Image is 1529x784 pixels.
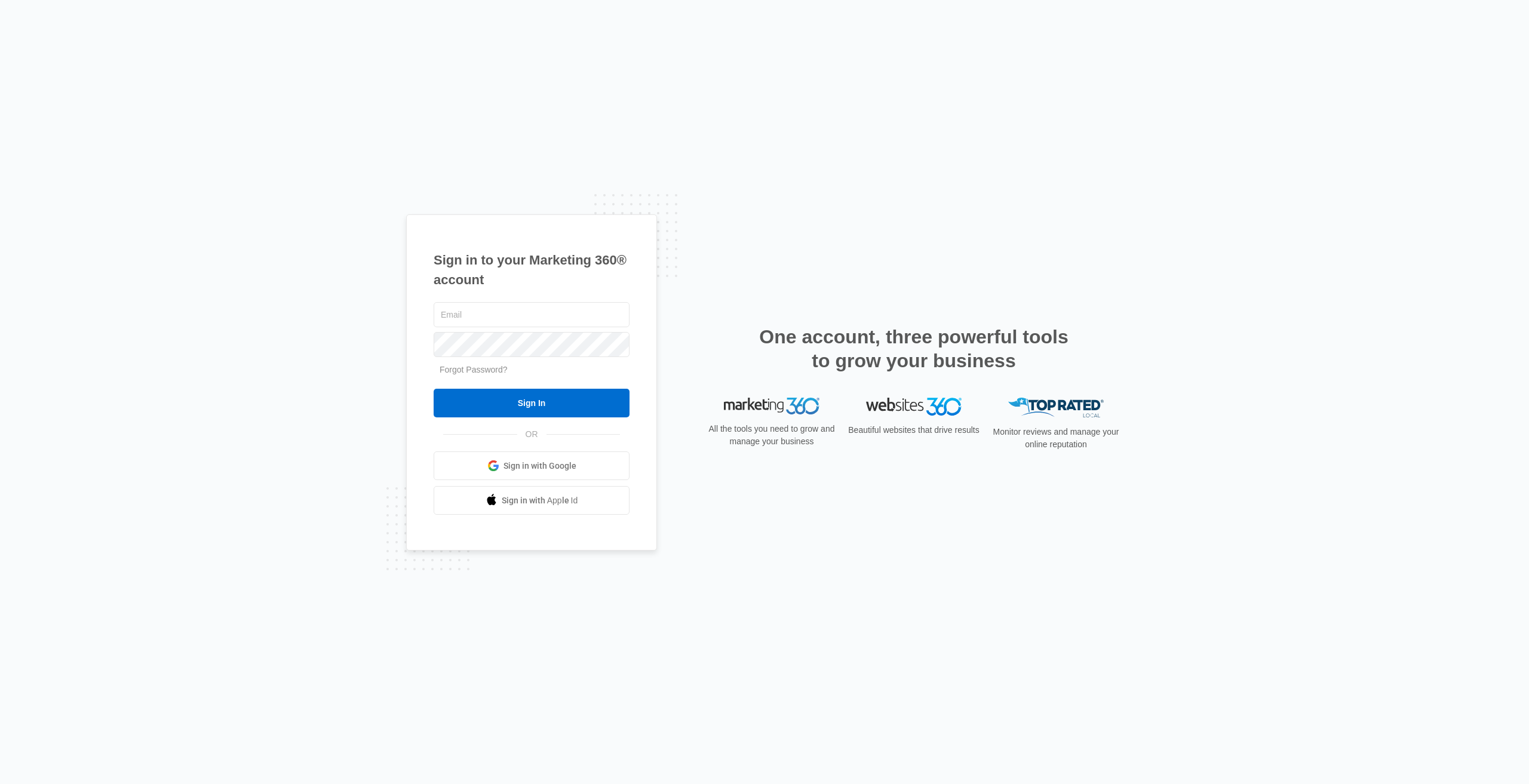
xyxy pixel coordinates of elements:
[724,398,819,414] img: Marketing 360
[434,250,630,290] h1: Sign in to your Marketing 360® account
[434,389,630,417] input: Sign In
[434,451,630,480] a: Sign in with Google
[705,423,839,448] p: All the tools you need to grow and manage your business
[866,398,962,415] img: Websites 360
[440,365,508,374] a: Forgot Password?
[989,426,1123,451] p: Monitor reviews and manage your online reputation
[502,494,578,507] span: Sign in with Apple Id
[434,302,630,327] input: Email
[434,486,630,515] a: Sign in with Apple Id
[756,325,1072,373] h2: One account, three powerful tools to grow your business
[847,424,981,436] p: Beautiful websites that drive results
[1008,398,1104,417] img: Top Rated Local
[517,428,546,441] span: OR
[503,460,576,472] span: Sign in with Google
